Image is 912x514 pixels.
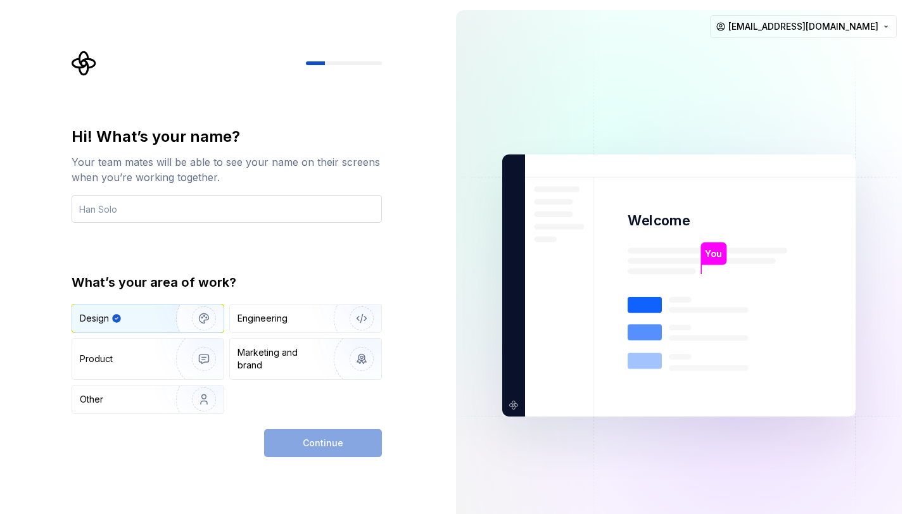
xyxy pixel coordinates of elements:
[80,393,103,406] div: Other
[728,20,878,33] span: [EMAIL_ADDRESS][DOMAIN_NAME]
[72,51,97,76] svg: Supernova Logo
[237,312,288,325] div: Engineering
[705,247,722,261] p: You
[80,353,113,365] div: Product
[80,312,109,325] div: Design
[72,154,382,185] div: Your team mates will be able to see your name on their screens when you’re working together.
[72,195,382,223] input: Han Solo
[237,346,323,372] div: Marketing and brand
[628,211,690,230] p: Welcome
[72,127,382,147] div: Hi! What’s your name?
[710,15,897,38] button: [EMAIL_ADDRESS][DOMAIN_NAME]
[72,273,382,291] div: What’s your area of work?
